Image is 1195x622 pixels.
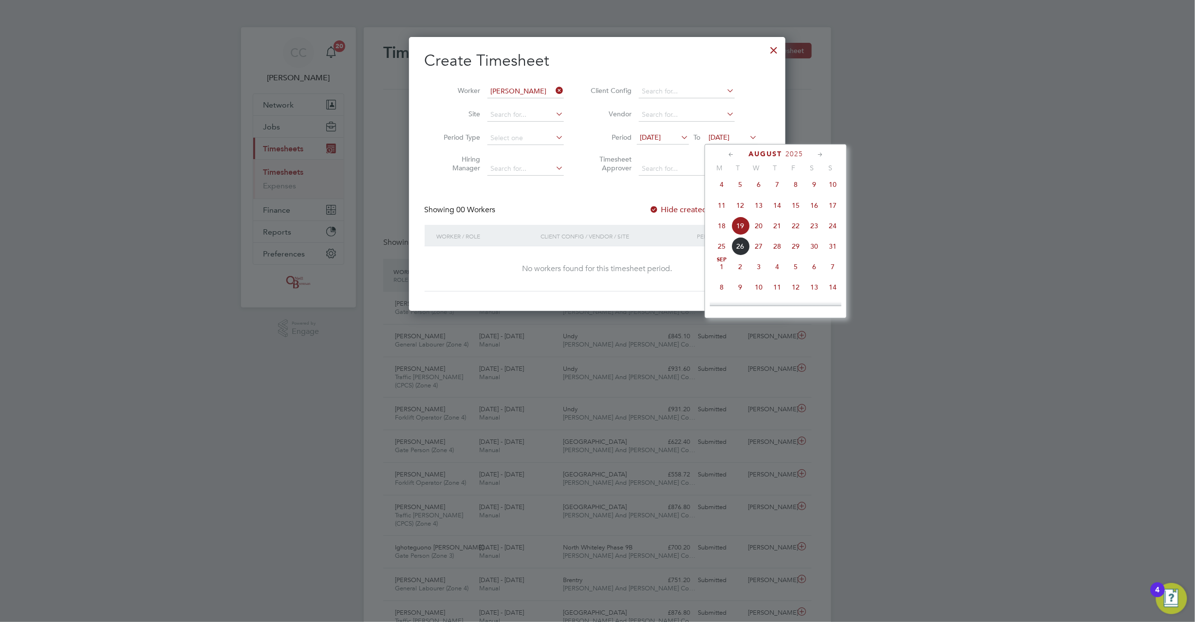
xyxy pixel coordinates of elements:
span: M [710,164,728,172]
input: Search for... [639,108,735,122]
span: 4 [768,257,786,276]
label: Site [437,110,481,118]
span: [DATE] [640,133,661,142]
span: 13 [749,196,768,215]
span: 11 [768,278,786,296]
div: 4 [1156,590,1160,603]
span: 10 [749,278,768,296]
div: Period [695,225,760,247]
h2: Create Timesheet [425,51,770,71]
label: Period [588,133,632,142]
span: 29 [786,237,805,256]
span: 18 [768,299,786,317]
input: Select one [487,131,564,145]
span: 27 [749,237,768,256]
span: 9 [805,175,823,194]
span: 10 [823,175,842,194]
div: No workers found for this timesheet period. [434,264,760,274]
label: Vendor [588,110,632,118]
span: 26 [731,237,749,256]
span: 21 [768,217,786,235]
span: 3 [749,257,768,276]
span: 14 [768,196,786,215]
input: Search for... [639,162,735,176]
span: 5 [786,257,805,276]
span: 6 [805,257,823,276]
span: W [747,164,766,172]
span: 12 [731,196,749,215]
span: 24 [823,217,842,235]
button: Open Resource Center, 4 new notifications [1156,583,1187,614]
input: Search for... [639,85,735,98]
span: 20 [749,217,768,235]
span: 6 [749,175,768,194]
input: Search for... [487,108,564,122]
span: 2025 [785,150,803,158]
span: 7 [768,175,786,194]
span: [DATE] [709,133,730,142]
span: August [748,150,782,158]
span: To [691,131,704,144]
label: Worker [437,86,481,95]
label: Period Type [437,133,481,142]
span: 17 [823,196,842,215]
span: 25 [712,237,731,256]
span: 00 Workers [457,205,496,215]
span: 9 [731,278,749,296]
span: 8 [712,278,731,296]
input: Search for... [487,85,564,98]
label: Hide created timesheets [650,205,748,215]
span: F [784,164,803,172]
span: 16 [731,299,749,317]
span: 7 [823,257,842,276]
span: 15 [712,299,731,317]
span: 19 [786,299,805,317]
span: 8 [786,175,805,194]
span: T [728,164,747,172]
span: 31 [823,237,842,256]
span: 11 [712,196,731,215]
span: T [766,164,784,172]
span: 21 [823,299,842,317]
div: Showing [425,205,498,215]
span: 15 [786,196,805,215]
span: 4 [712,175,731,194]
span: Sep [712,257,731,262]
span: 1 [712,257,731,276]
span: 5 [731,175,749,194]
span: 14 [823,278,842,296]
span: 17 [749,299,768,317]
span: 12 [786,278,805,296]
span: 23 [805,217,823,235]
span: S [803,164,821,172]
span: 13 [805,278,823,296]
span: 19 [731,217,749,235]
span: S [821,164,840,172]
label: Client Config [588,86,632,95]
div: Client Config / Vendor / Site [539,225,695,247]
span: 16 [805,196,823,215]
label: Hiring Manager [437,155,481,172]
span: 18 [712,217,731,235]
span: 28 [768,237,786,256]
div: Worker / Role [434,225,539,247]
span: 2 [731,257,749,276]
span: 30 [805,237,823,256]
label: Timesheet Approver [588,155,632,172]
span: 22 [786,217,805,235]
span: 20 [805,299,823,317]
input: Search for... [487,162,564,176]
